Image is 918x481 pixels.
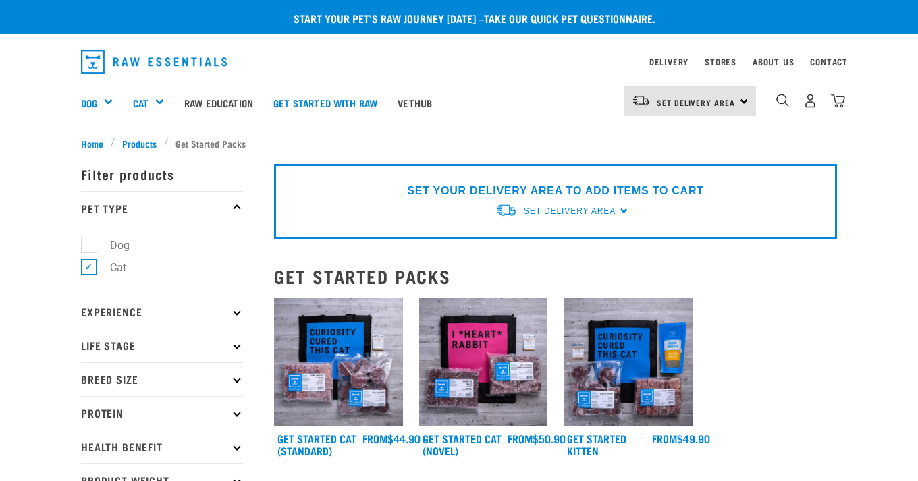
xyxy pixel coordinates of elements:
img: van-moving.png [632,94,650,107]
p: Breed Size [81,362,243,396]
img: user.png [803,94,817,108]
a: Get Started Kitten [567,435,626,453]
a: Contact [810,59,848,64]
span: Set Delivery Area [524,206,616,216]
p: Filter products [81,157,243,191]
img: Assortment Of Raw Essential Products For Cats Including, Pink And Black Tote Bag With "I *Heart* ... [419,298,548,426]
h2: Get Started Packs [274,266,837,287]
img: Assortment Of Raw Essential Products For Cats Including, Blue And Black Tote Bag With "Curiosity ... [274,298,403,426]
a: Stores [705,59,736,64]
div: $44.90 [362,432,421,445]
a: Get Started Cat (Standard) [277,435,356,453]
label: Dog [88,237,135,254]
p: Protein [81,396,243,430]
img: NSP Kitten Update [564,298,693,426]
p: Health Benefit [81,430,243,463]
a: take our quick pet questionnaire. [484,15,655,21]
a: About Us [753,59,794,64]
img: Raw Essentials Logo [81,50,227,74]
span: Set Delivery Area [657,100,735,105]
a: Vethub [387,76,442,130]
span: Home [81,136,103,150]
a: Products [115,136,164,150]
nav: breadcrumbs [81,136,837,150]
div: $49.90 [652,432,710,445]
a: Delivery [649,59,688,64]
a: Get Started Cat (Novel) [423,435,502,453]
span: FROM [652,435,677,441]
span: Products [122,136,157,150]
img: van-moving.png [495,203,517,217]
a: Raw Education [174,76,263,130]
img: home-icon@2x.png [831,94,845,108]
label: Cat [88,259,132,276]
div: $50.90 [508,432,566,445]
a: Dog [81,95,97,111]
p: Pet Type [81,191,243,225]
span: FROM [362,435,387,441]
img: home-icon-1@2x.png [776,94,789,107]
nav: dropdown navigation [70,45,848,79]
a: Home [81,136,111,150]
p: Experience [81,295,243,329]
a: Get started with Raw [263,76,387,130]
span: FROM [508,435,533,441]
p: Life Stage [81,329,243,362]
p: SET YOUR DELIVERY AREA TO ADD ITEMS TO CART [407,183,703,199]
a: Cat [133,95,148,111]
